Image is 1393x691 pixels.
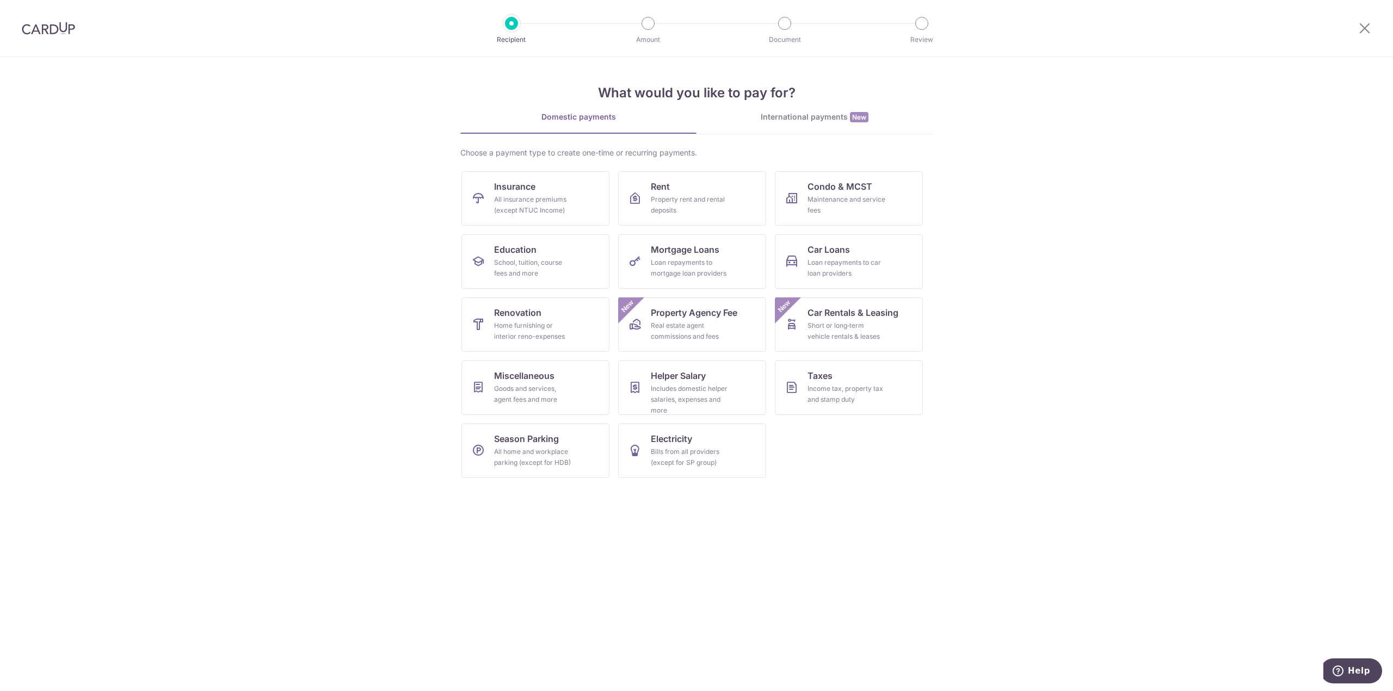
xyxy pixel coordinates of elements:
div: Loan repayments to car loan providers [808,257,886,279]
span: New [850,112,868,122]
img: CardUp [22,22,75,35]
span: New [775,297,793,315]
a: RenovationHome furnishing or interior reno-expenses [461,297,609,352]
h4: What would you like to pay for? [460,83,933,103]
div: Property rent and rental deposits [651,194,729,216]
span: Helper Salary [651,369,706,382]
div: Includes domestic helper salaries, expenses and more [651,383,729,416]
p: Review [882,34,962,45]
a: ElectricityBills from all providers (except for SP group) [618,424,766,478]
div: Domestic payments [460,111,696,122]
span: Property Agency Fee [651,306,737,319]
span: Education [494,243,537,256]
a: Property Agency FeeReal estate agent commissions and feesNew [618,297,766,352]
a: RentProperty rent and rental deposits [618,171,766,226]
a: InsuranceAll insurance premiums (except NTUC Income) [461,171,609,226]
div: Maintenance and service fees [808,194,886,216]
span: Insurance [494,180,535,193]
a: MiscellaneousGoods and services, agent fees and more [461,360,609,415]
div: Home furnishing or interior reno-expenses [494,320,572,342]
div: Goods and services, agent fees and more [494,383,572,405]
div: All insurance premiums (except NTUC Income) [494,194,572,216]
div: Bills from all providers (except for SP group) [651,446,729,468]
span: Rent [651,180,670,193]
span: New [619,297,637,315]
div: Loan repayments to mortgage loan providers [651,257,729,279]
div: Short or long‑term vehicle rentals & leases [808,320,886,342]
a: Condo & MCSTMaintenance and service fees [775,171,923,226]
p: Amount [608,34,688,45]
a: Mortgage LoansLoan repayments to mortgage loan providers [618,234,766,289]
a: Season ParkingAll home and workplace parking (except for HDB) [461,424,609,478]
div: Income tax, property tax and stamp duty [808,383,886,405]
div: School, tuition, course fees and more [494,257,572,279]
span: Season Parking [494,432,559,445]
p: Document [744,34,825,45]
span: Miscellaneous [494,369,554,382]
iframe: Opens a widget where you can find more information [1323,658,1382,686]
a: Car LoansLoan repayments to car loan providers [775,234,923,289]
span: Renovation [494,306,541,319]
span: Car Rentals & Leasing [808,306,898,319]
div: Real estate agent commissions and fees [651,320,729,342]
span: Electricity [651,432,692,445]
p: Recipient [471,34,552,45]
div: All home and workplace parking (except for HDB) [494,446,572,468]
a: TaxesIncome tax, property tax and stamp duty [775,360,923,415]
a: Helper SalaryIncludes domestic helper salaries, expenses and more [618,360,766,415]
span: Car Loans [808,243,850,256]
a: Car Rentals & LeasingShort or long‑term vehicle rentals & leasesNew [775,297,923,352]
div: Choose a payment type to create one-time or recurring payments. [460,147,933,158]
span: Taxes [808,369,833,382]
a: EducationSchool, tuition, course fees and more [461,234,609,289]
span: Condo & MCST [808,180,872,193]
span: Mortgage Loans [651,243,719,256]
div: International payments [696,111,933,123]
